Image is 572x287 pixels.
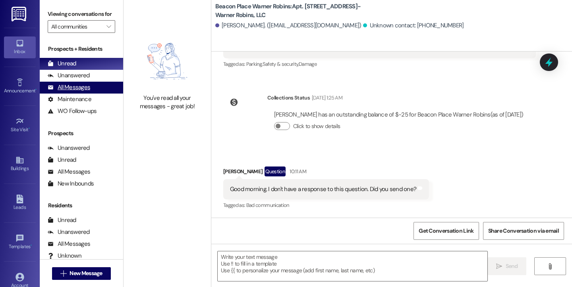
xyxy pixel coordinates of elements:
[48,156,76,164] div: Unread
[419,227,473,235] span: Get Conversation Link
[223,166,429,179] div: [PERSON_NAME]
[12,7,28,21] img: ResiDesk Logo
[274,111,523,119] div: [PERSON_NAME] has an outstanding balance of $-25 for Beacon Place Warner Robins (as of [DATE])
[132,33,202,90] img: empty-state
[496,263,502,270] i: 
[48,228,90,236] div: Unanswered
[265,166,286,176] div: Question
[52,267,111,280] button: New Message
[48,71,90,80] div: Unanswered
[48,168,90,176] div: All Messages
[60,270,66,277] i: 
[288,167,306,176] div: 10:11 AM
[4,153,36,175] a: Buildings
[267,94,310,102] div: Collections Status
[40,45,123,53] div: Prospects + Residents
[48,107,97,115] div: WO Follow-ups
[48,216,76,224] div: Unread
[488,227,559,235] span: Share Conversation via email
[310,94,342,102] div: [DATE] 1:25 AM
[299,61,317,67] span: Damage
[4,232,36,253] a: Templates •
[48,144,90,152] div: Unanswered
[48,59,76,68] div: Unread
[48,252,81,260] div: Unknown
[547,263,553,270] i: 
[215,2,374,19] b: Beacon Place Warner Robins: Apt. [STREET_ADDRESS]-Warner Robins, LLC
[223,199,429,211] div: Tagged as:
[31,243,32,248] span: •
[293,122,340,130] label: Click to show details
[70,269,102,277] span: New Message
[246,61,263,67] span: Parking ,
[40,201,123,210] div: Residents
[48,240,90,248] div: All Messages
[29,126,30,131] span: •
[506,262,518,270] span: Send
[4,192,36,214] a: Leads
[230,185,416,193] div: Good morning. I don't have a response to this question. Did you send one?
[132,94,202,111] div: You've read all your messages - great job!
[35,87,37,92] span: •
[483,222,564,240] button: Share Conversation via email
[223,58,536,70] div: Tagged as:
[48,180,94,188] div: New Inbounds
[40,129,123,138] div: Prospects
[106,23,111,30] i: 
[215,21,361,30] div: [PERSON_NAME]. ([EMAIL_ADDRESS][DOMAIN_NAME])
[363,21,464,30] div: Unknown contact: [PHONE_NUMBER]
[263,61,299,67] span: Safety & security ,
[246,202,289,209] span: Bad communication
[51,20,102,33] input: All communities
[4,115,36,136] a: Site Visit •
[48,95,91,103] div: Maintenance
[48,8,115,20] label: Viewing conversations for
[488,257,526,275] button: Send
[48,83,90,92] div: All Messages
[4,36,36,58] a: Inbox
[414,222,479,240] button: Get Conversation Link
